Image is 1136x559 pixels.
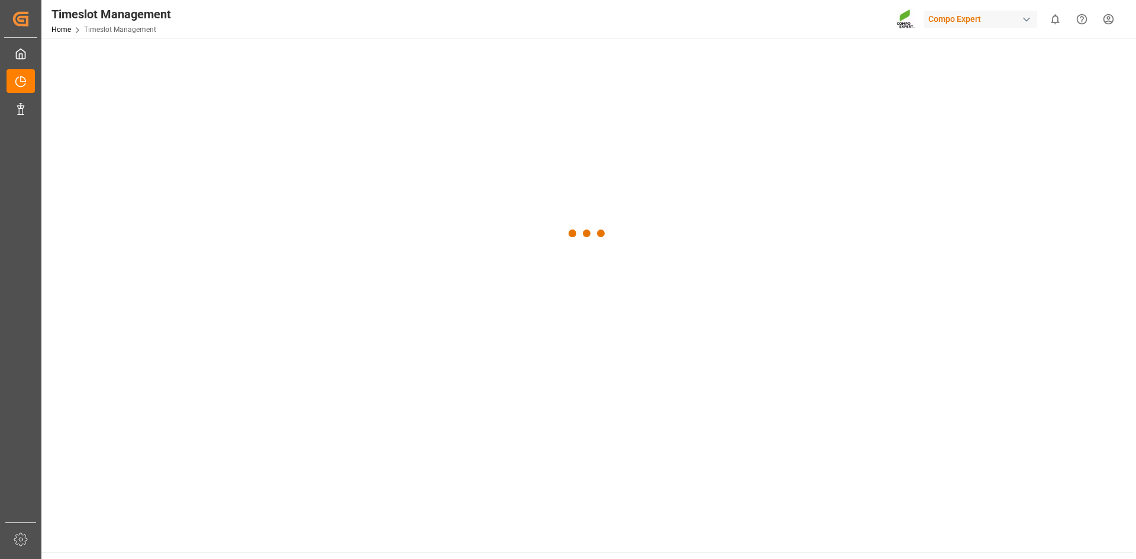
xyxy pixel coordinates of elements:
[1042,6,1069,33] button: show 0 new notifications
[51,5,171,23] div: Timeslot Management
[924,11,1037,28] div: Compo Expert
[896,9,915,30] img: Screenshot%202023-09-29%20at%2010.02.21.png_1712312052.png
[51,25,71,34] a: Home
[1069,6,1095,33] button: Help Center
[924,8,1042,30] button: Compo Expert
